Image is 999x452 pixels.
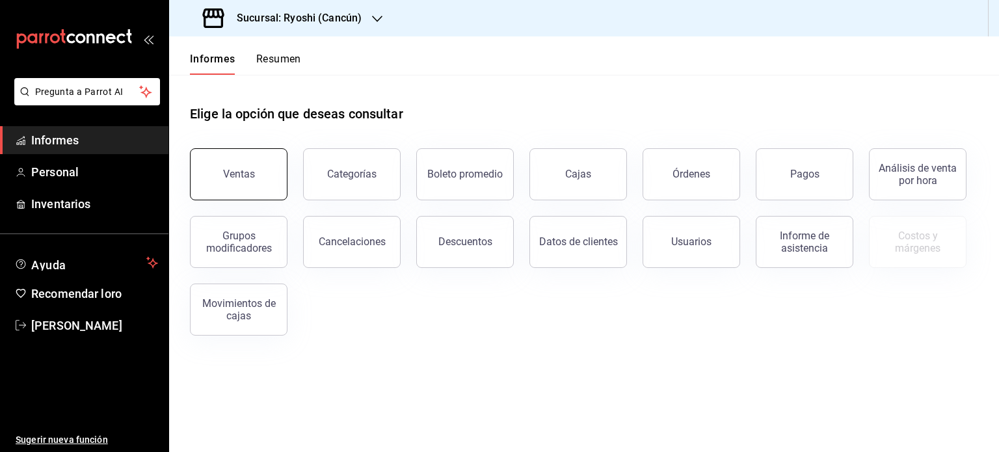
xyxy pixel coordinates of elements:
font: Movimientos de cajas [202,297,276,322]
font: [PERSON_NAME] [31,319,122,332]
button: abrir_cajón_menú [143,34,153,44]
button: Ventas [190,148,287,200]
font: Inventarios [31,197,90,211]
a: Pregunta a Parrot AI [9,94,160,108]
font: Ventas [223,168,255,180]
button: Informe de asistencia [756,216,853,268]
div: pestañas de navegación [190,52,301,75]
button: Órdenes [643,148,740,200]
font: Análisis de venta por hora [879,162,957,187]
button: Grupos modificadores [190,216,287,268]
font: Ayuda [31,258,66,272]
button: Contrata inventarios para ver este informe [869,216,966,268]
font: Boleto promedio [427,168,503,180]
button: Cajas [529,148,627,200]
font: Categorías [327,168,377,180]
font: Resumen [256,53,301,65]
button: Categorías [303,148,401,200]
button: Pagos [756,148,853,200]
font: Informe de asistencia [780,230,829,254]
font: Descuentos [438,235,492,248]
font: Pregunta a Parrot AI [35,86,124,97]
font: Informes [31,133,79,147]
font: Usuarios [671,235,712,248]
font: Cajas [565,168,591,180]
button: Pregunta a Parrot AI [14,78,160,105]
button: Análisis de venta por hora [869,148,966,200]
font: Elige la opción que deseas consultar [190,106,403,122]
font: Datos de clientes [539,235,618,248]
font: Sugerir nueva función [16,434,108,445]
font: Recomendar loro [31,287,122,300]
button: Descuentos [416,216,514,268]
font: Grupos modificadores [206,230,272,254]
font: Cancelaciones [319,235,386,248]
button: Movimientos de cajas [190,284,287,336]
font: Sucursal: Ryoshi (Cancún) [237,12,362,24]
font: Informes [190,53,235,65]
font: Pagos [790,168,819,180]
button: Datos de clientes [529,216,627,268]
button: Cancelaciones [303,216,401,268]
font: Costos y márgenes [895,230,940,254]
font: Personal [31,165,79,179]
button: Usuarios [643,216,740,268]
font: Órdenes [673,168,710,180]
button: Boleto promedio [416,148,514,200]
